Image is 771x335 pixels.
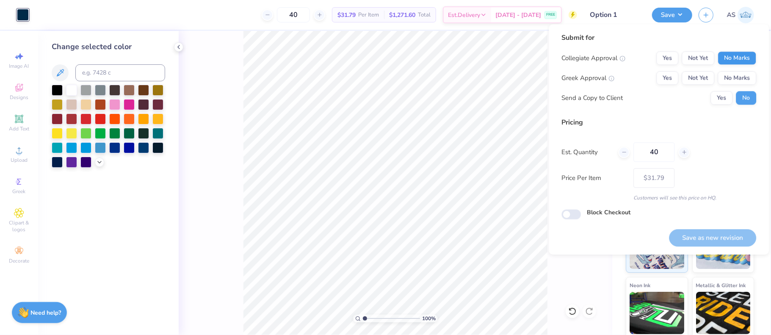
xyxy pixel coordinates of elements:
span: $1,271.60 [389,11,415,19]
span: Decorate [9,257,29,264]
button: Not Yet [682,51,714,65]
button: Save [652,8,692,22]
label: Block Checkout [587,208,630,217]
button: No [736,91,756,105]
span: Upload [11,157,28,163]
input: e.g. 7428 c [75,64,165,81]
span: 100 % [422,315,436,322]
input: – – [277,7,310,22]
span: Per Item [358,11,379,19]
span: Designs [10,94,28,101]
button: Yes [656,71,678,85]
div: Customers will see this price on HQ. [561,194,756,202]
span: $31.79 [337,11,356,19]
strong: Need help? [31,309,61,317]
span: Total [418,11,431,19]
span: Greek [13,188,26,195]
div: Greek Approval [561,73,614,83]
img: Metallic & Glitter Ink [696,292,751,334]
span: Metallic & Glitter Ink [696,281,746,290]
span: Add Text [9,125,29,132]
div: Change selected color [52,41,165,53]
img: Akshay Singh [738,7,754,23]
span: AS [727,10,735,20]
div: Pricing [561,117,756,127]
span: Image AI [9,63,29,69]
a: AS [727,7,754,23]
button: No Marks [718,71,756,85]
div: Submit for [561,33,756,43]
button: No Marks [718,51,756,65]
img: Neon Ink [630,292,684,334]
span: Clipart & logos [4,219,34,233]
button: Yes [656,51,678,65]
label: Price Per Item [561,173,627,183]
label: Est. Quantity [561,147,612,157]
span: FREE [546,12,555,18]
input: Untitled Design [583,6,646,23]
div: Collegiate Approval [561,53,625,63]
span: [DATE] - [DATE] [495,11,541,19]
div: Send a Copy to Client [561,93,623,103]
button: Yes [710,91,732,105]
span: Est. Delivery [448,11,480,19]
button: Not Yet [682,71,714,85]
span: Neon Ink [630,281,650,290]
input: – – [633,142,674,162]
